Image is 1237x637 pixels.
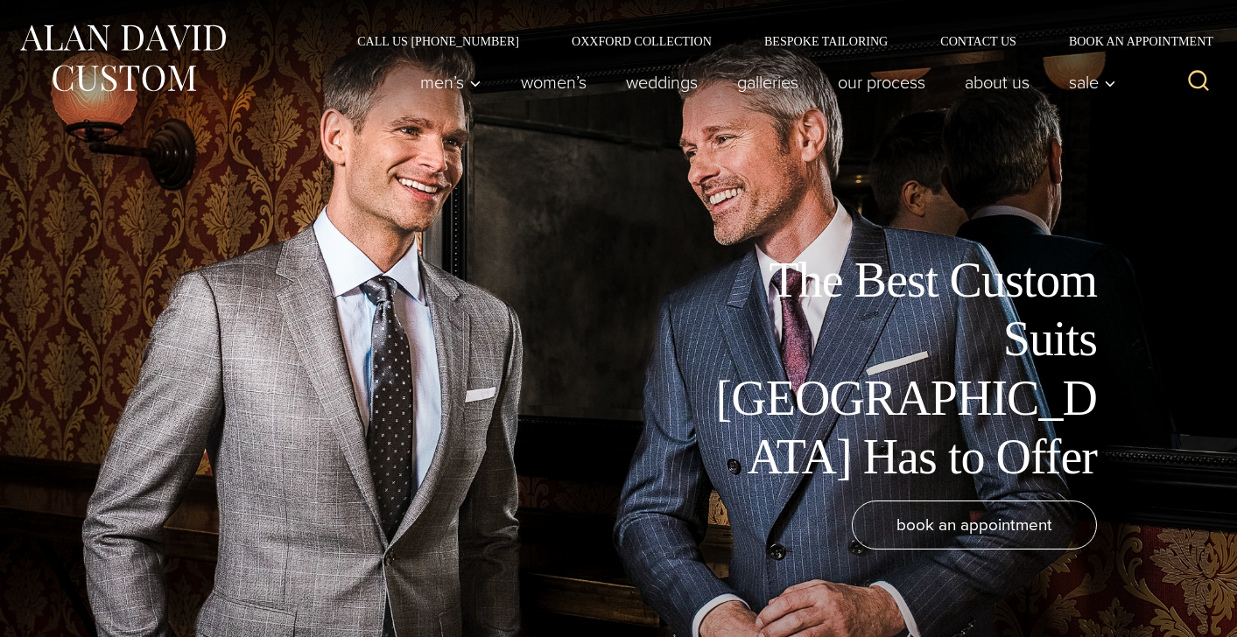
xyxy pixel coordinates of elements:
[819,65,945,100] a: Our Process
[331,35,545,47] a: Call Us [PHONE_NUMBER]
[545,35,738,47] a: Oxxford Collection
[914,35,1043,47] a: Contact Us
[502,65,607,100] a: Women’s
[718,65,819,100] a: Galleries
[896,512,1052,537] span: book an appointment
[401,65,1126,100] nav: Primary Navigation
[852,500,1097,549] a: book an appointment
[18,19,228,97] img: Alan David Custom
[1069,73,1116,91] span: Sale
[945,65,1050,100] a: About Us
[738,35,914,47] a: Bespoke Tailoring
[703,251,1097,486] h1: The Best Custom Suits [GEOGRAPHIC_DATA] Has to Offer
[1043,35,1219,47] a: Book an Appointment
[331,35,1219,47] nav: Secondary Navigation
[1177,61,1219,103] button: View Search Form
[420,73,481,91] span: Men’s
[607,65,718,100] a: weddings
